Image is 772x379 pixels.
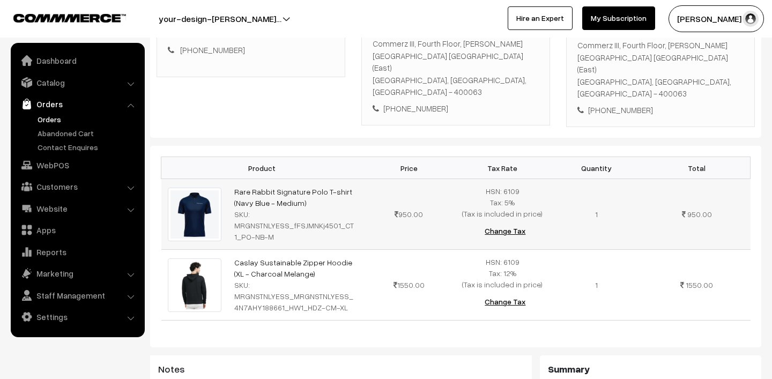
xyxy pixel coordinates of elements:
[508,6,573,30] a: Hire an Expert
[373,102,539,115] div: [PHONE_NUMBER]
[669,5,764,32] button: [PERSON_NAME] N.P
[121,5,319,32] button: your-design-[PERSON_NAME]…
[13,242,141,262] a: Reports
[462,187,543,218] span: HSN: 6109 Tax: 5% (Tax is included in price)
[13,51,141,70] a: Dashboard
[13,94,141,114] a: Orders
[234,279,355,313] div: SKU: MRGNSTNLYESS_MRGNSTNLYESS_4N7AHY188661_HW1_HDZ-CM-XL
[643,157,751,179] th: Total
[35,128,141,139] a: Abandoned Cart
[13,286,141,305] a: Staff Management
[168,258,222,313] img: 17213075377207Sustainable-Charcoal-Hoodie-Back.png
[476,219,534,243] button: Change Tax
[476,290,534,314] button: Change Tax
[577,104,744,116] div: [PHONE_NUMBER]
[362,157,456,179] th: Price
[743,11,759,27] img: user
[35,142,141,153] a: Contact Enquires
[686,280,713,289] span: 1550.00
[234,187,352,207] a: Rare Rabbit Signature Polo T-shirt (Navy Blue - Medium)
[456,157,550,179] th: Tax Rate
[13,307,141,326] a: Settings
[13,14,126,22] img: COMMMERCE
[13,220,141,240] a: Apps
[35,114,141,125] a: Orders
[548,363,753,375] h3: Summary
[577,27,744,100] div: [PERSON_NAME] [PERSON_NAME], Finance, Commerz III, Fourth Floor, [PERSON_NAME][GEOGRAPHIC_DATA] [...
[13,264,141,283] a: Marketing
[13,177,141,196] a: Customers
[462,257,543,289] span: HSN: 6109 Tax: 12% (Tax is included in price)
[373,26,539,98] div: [PERSON_NAME] [PERSON_NAME], Finance, Commerz III, Fourth Floor, [PERSON_NAME][GEOGRAPHIC_DATA] [...
[582,6,655,30] a: My Subscription
[13,11,107,24] a: COMMMERCE
[234,258,352,278] a: Caslay Sustainable Zipper Hoodie (XL - Charcoal Melange)
[13,73,141,92] a: Catalog
[550,157,643,179] th: Quantity
[395,210,423,219] span: 950.00
[687,210,712,219] span: 950.00
[595,280,598,289] span: 1
[234,209,355,242] div: SKU: MRGNSTNLYESS_fFSJMNKj4501_CT1_PO-NB-M
[158,363,524,375] h3: Notes
[394,280,425,289] span: 1550.00
[168,188,222,242] img: 171768916723411696926256136816167713187763f700655c6ee5pt_nvb.jpeg
[180,45,245,55] a: [PHONE_NUMBER]
[595,210,598,219] span: 1
[161,157,362,179] th: Product
[13,155,141,175] a: WebPOS
[13,199,141,218] a: Website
